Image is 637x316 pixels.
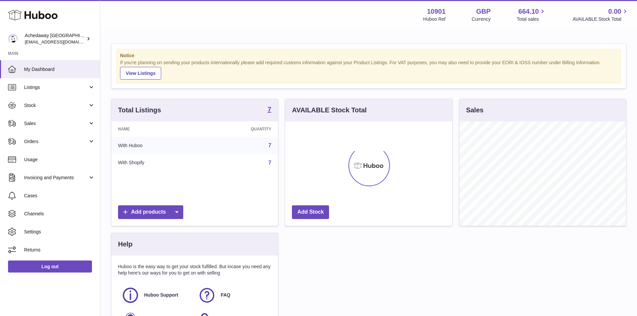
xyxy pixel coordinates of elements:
a: Add products [118,205,183,219]
a: Huboo Support [121,286,191,304]
strong: GBP [476,7,491,16]
strong: 7 [268,106,271,113]
h3: Help [118,240,132,249]
span: Stock [24,102,88,109]
div: If you're planning on sending your products internationally please add required customs informati... [120,60,617,80]
a: 7 [268,160,271,166]
span: 0.00 [608,7,621,16]
span: Settings [24,229,95,235]
th: Name [111,121,201,137]
a: FAQ [198,286,268,304]
span: Cases [24,193,95,199]
a: Log out [8,260,92,273]
span: Invoicing and Payments [24,175,88,181]
strong: Notice [120,52,617,59]
span: Listings [24,84,88,91]
strong: 10901 [427,7,446,16]
span: Total sales [517,16,546,22]
span: Channels [24,211,95,217]
a: 0.00 AVAILABLE Stock Total [572,7,629,22]
span: Usage [24,156,95,163]
span: Sales [24,120,88,127]
a: View Listings [120,67,161,80]
a: Add Stock [292,205,329,219]
span: AVAILABLE Stock Total [572,16,629,22]
a: 664.10 Total sales [517,7,546,22]
h3: Sales [466,106,484,115]
h3: AVAILABLE Stock Total [292,106,366,115]
span: [EMAIL_ADDRESS][DOMAIN_NAME] [25,39,98,44]
span: FAQ [221,292,230,298]
p: Huboo is the easy way to get your stock fulfilled. But incase you need any help here's our ways f... [118,264,271,276]
th: Quantity [201,121,278,137]
span: 664.10 [518,7,539,16]
td: With Huboo [111,137,201,154]
span: My Dashboard [24,66,95,73]
div: Huboo Ref [423,16,446,22]
span: Orders [24,138,88,145]
a: 7 [268,142,271,148]
h3: Total Listings [118,106,161,115]
td: With Shopify [111,154,201,172]
span: Huboo Support [144,292,178,298]
img: admin@newpb.co.uk [8,34,18,44]
a: 7 [268,106,271,114]
span: Returns [24,247,95,253]
div: Currency [472,16,491,22]
div: Achedaway [GEOGRAPHIC_DATA] [25,32,85,45]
